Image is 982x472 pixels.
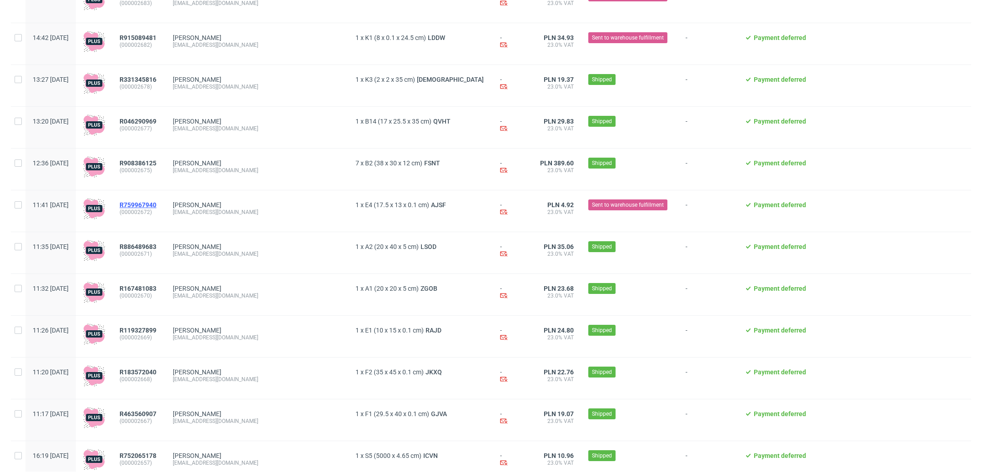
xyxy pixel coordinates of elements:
span: 23.0% VAT [540,292,574,299]
div: x [356,243,486,250]
span: PLN 4.92 [547,201,574,209]
span: R046290969 [120,118,156,125]
span: 23.0% VAT [540,83,574,90]
span: - [686,368,730,388]
span: K1 (8 x 0.1 x 24.5 cm) [365,34,426,41]
span: Shipped [592,75,612,84]
a: LSOD [419,243,438,250]
a: [PERSON_NAME] [173,159,221,167]
span: 11:26 [DATE] [33,327,69,334]
span: Payment deferred [754,285,806,292]
span: Shipped [592,368,612,376]
div: x [356,452,486,459]
span: Payment deferred [754,76,806,83]
span: R463560907 [120,410,156,417]
span: 23.0% VAT [540,417,574,425]
a: R759967940 [120,201,158,209]
span: 13:20 [DATE] [33,118,69,125]
span: Shipped [592,159,612,167]
div: [EMAIL_ADDRESS][DOMAIN_NAME] [173,376,341,383]
span: A1 (20 x 20 x 5 cm) [365,285,419,292]
div: x [356,118,486,125]
span: R167481083 [120,285,156,292]
div: x [356,159,486,167]
div: x [356,34,486,41]
span: R183572040 [120,368,156,376]
a: AJSF [429,201,448,209]
span: B14 (17 x 25.5 x 35 cm) [365,118,431,125]
span: - [686,118,730,137]
span: Payment deferred [754,243,806,250]
div: - [500,452,526,468]
span: 12:36 [DATE] [33,159,69,167]
a: RAJD [424,327,443,334]
a: ICVN [421,452,440,459]
span: QVHT [431,118,452,125]
span: PLN 10.96 [544,452,574,459]
a: R046290969 [120,118,158,125]
span: 23.0% VAT [540,209,574,216]
a: R331345816 [120,76,158,83]
a: [PERSON_NAME] [173,452,221,459]
span: 23.0% VAT [540,41,574,49]
div: x [356,368,486,376]
span: Payment deferred [754,159,806,167]
a: [PERSON_NAME] [173,118,221,125]
span: R915089481 [120,34,156,41]
div: [EMAIL_ADDRESS][DOMAIN_NAME] [173,250,341,258]
a: R908386125 [120,159,158,167]
span: 1 [356,410,359,417]
a: [PERSON_NAME] [173,285,221,292]
span: Payment deferred [754,201,806,209]
span: 1 [356,34,359,41]
span: Shipped [592,284,612,293]
span: R759967940 [120,201,156,209]
span: 16:19 [DATE] [33,452,69,459]
span: ZGOB [419,285,439,292]
span: Shipped [592,410,612,418]
a: [PERSON_NAME] [173,368,221,376]
span: (000002678) [120,83,158,90]
a: R463560907 [120,410,158,417]
div: [EMAIL_ADDRESS][DOMAIN_NAME] [173,334,341,341]
img: plus-icon.676465ae8f3a83198b3f.png [83,239,105,261]
span: R908386125 [120,159,156,167]
span: PLN 23.68 [544,285,574,292]
span: B2 (38 x 30 x 12 cm) [365,159,422,167]
div: - [500,118,526,134]
span: F1 (29.5 x 40 x 0.1 cm) [365,410,429,417]
span: S5 (5000 x 4.65 cm) [365,452,421,459]
span: 13:27 [DATE] [33,76,69,83]
div: - [500,327,526,343]
span: Shipped [592,452,612,460]
span: 1 [356,201,359,209]
a: [PERSON_NAME] [173,34,221,41]
span: - [686,243,730,263]
span: F2 (35 x 45 x 0.1 cm) [365,368,424,376]
img: plus-icon.676465ae8f3a83198b3f.png [83,198,105,219]
span: Payment deferred [754,452,806,459]
span: Shipped [592,326,612,334]
span: Payment deferred [754,34,806,41]
span: R119327899 [120,327,156,334]
a: R119327899 [120,327,158,334]
span: 23.0% VAT [540,250,574,258]
span: PLN 19.37 [544,76,574,83]
div: x [356,327,486,334]
div: x [356,410,486,417]
a: JKXQ [424,368,444,376]
a: [DEMOGRAPHIC_DATA] [415,76,486,83]
div: - [500,201,526,217]
div: x [356,201,486,209]
span: 11:32 [DATE] [33,285,69,292]
span: 14:42 [DATE] [33,34,69,41]
span: PLN 29.83 [544,118,574,125]
a: R167481083 [120,285,158,292]
span: PLN 19.07 [544,410,574,417]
